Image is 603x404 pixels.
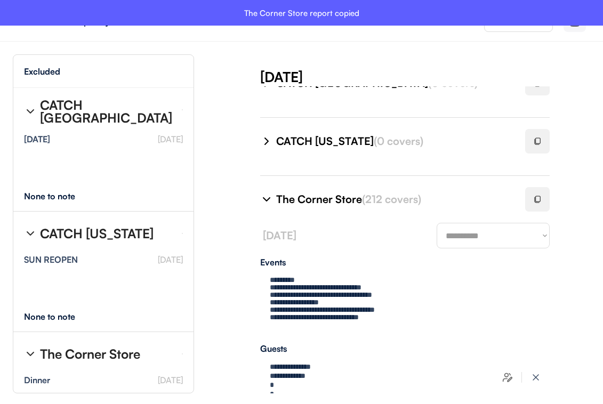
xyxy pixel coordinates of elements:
img: chevron-right%20%281%29.svg [24,227,37,240]
font: [DATE] [158,134,183,144]
img: x-close%20%283%29.svg [530,372,541,383]
img: users-edit.svg [502,372,513,383]
font: [DATE] [263,229,296,242]
div: CATCH [US_STATE] [276,134,512,149]
div: Excluded [24,67,60,76]
div: None to note [24,312,95,321]
font: (0 covers) [374,134,423,148]
font: [DATE] [158,375,183,385]
div: CATCH [GEOGRAPHIC_DATA] [40,99,173,124]
div: Guests [260,344,550,353]
div: [DATE] [260,67,603,86]
img: chevron-right%20%281%29.svg [24,105,37,118]
img: chevron-right%20%281%29.svg [260,193,273,206]
div: SUN REOPEN [24,255,78,264]
div: [DATE] [24,135,50,143]
div: Events [260,258,550,266]
img: chevron-right%20%281%29.svg [260,135,273,148]
font: (212 covers) [362,192,421,206]
div: CATCH [US_STATE] [40,227,154,240]
font: [DATE] [158,254,183,265]
div: Dinner [24,376,50,384]
div: The Corner Store [40,348,140,360]
div: None to note [24,192,95,200]
div: The Corner Store [276,192,512,207]
img: chevron-right%20%281%29.svg [24,348,37,360]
